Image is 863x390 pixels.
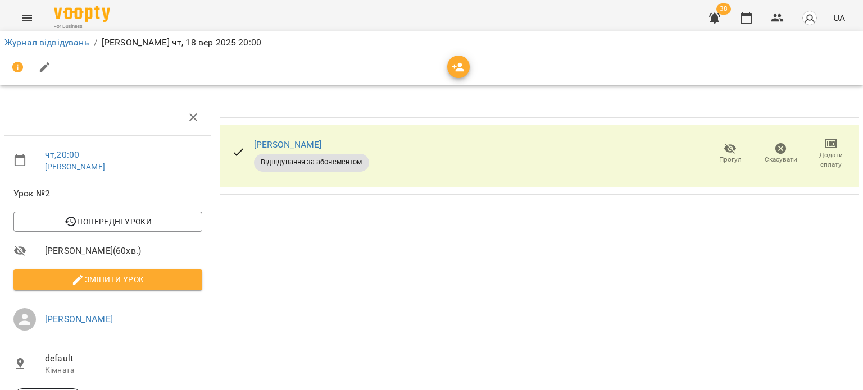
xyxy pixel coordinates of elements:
span: [PERSON_NAME] ( 60 хв. ) [45,244,202,258]
button: Menu [13,4,40,31]
button: Скасувати [756,138,806,169]
p: Кімната [45,365,202,376]
span: Скасувати [765,155,797,164]
a: Журнал відвідувань [4,37,89,48]
span: Додати сплату [812,150,850,169]
span: UA [833,12,845,24]
button: Прогул [705,138,756,169]
span: Змінити урок [22,273,193,286]
span: Прогул [719,155,742,164]
li: / [94,36,97,49]
img: avatar_s.png [802,10,817,26]
img: Voopty Logo [54,6,110,22]
button: UA [829,7,850,28]
a: [PERSON_NAME] [45,314,113,324]
a: [PERSON_NAME] [45,162,105,171]
button: Попередні уроки [13,212,202,232]
span: Урок №2 [13,187,202,200]
button: Змінити урок [13,269,202,290]
span: default [45,352,202,365]
nav: breadcrumb [4,36,859,49]
a: [PERSON_NAME] [254,139,322,150]
p: [PERSON_NAME] чт, 18 вер 2025 20:00 [102,36,261,49]
button: Додати сплату [806,138,856,169]
span: Відвідування за абонементом [254,157,369,167]
span: For Business [54,23,110,30]
span: 38 [716,3,731,15]
span: Попередні уроки [22,215,193,228]
a: чт , 20:00 [45,149,79,160]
